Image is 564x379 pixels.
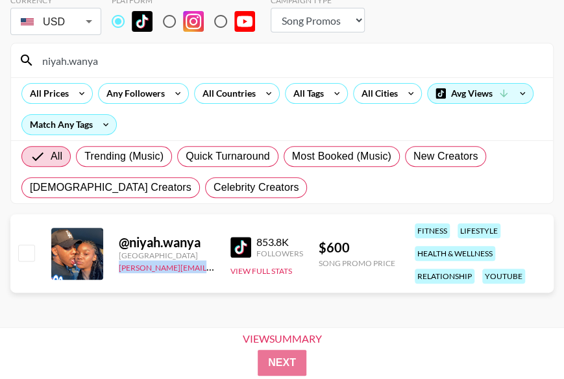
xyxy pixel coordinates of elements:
[30,180,191,195] span: [DEMOGRAPHIC_DATA] Creators
[13,10,99,33] div: USD
[99,84,167,103] div: Any Followers
[214,180,299,195] span: Celebrity Creators
[256,236,303,249] div: 853.8K
[119,234,215,251] div: @ niyah.wanya
[22,115,116,134] div: Match Any Tags
[186,149,270,164] span: Quick Turnaround
[415,269,474,284] div: relationship
[22,84,71,103] div: All Prices
[230,266,292,276] button: View Full Stats
[119,251,215,260] div: [GEOGRAPHIC_DATA]
[132,11,153,32] img: TikTok
[51,149,62,164] span: All
[258,350,306,376] button: Next
[84,149,164,164] span: Trending (Music)
[232,333,333,345] div: View Summary
[230,237,251,258] img: TikTok
[413,149,478,164] span: New Creators
[234,11,255,32] img: YouTube
[415,223,450,238] div: fitness
[415,246,495,261] div: health & wellness
[286,84,326,103] div: All Tags
[319,258,395,268] div: Song Promo Price
[292,149,391,164] span: Most Booked (Music)
[319,239,395,256] div: $ 600
[34,50,545,71] input: Search by User Name
[119,260,311,273] a: [PERSON_NAME][EMAIL_ADDRESS][DOMAIN_NAME]
[499,314,548,363] iframe: Drift Widget Chat Controller
[458,223,500,238] div: lifestyle
[195,84,258,103] div: All Countries
[428,84,533,103] div: Avg Views
[256,249,303,258] div: Followers
[354,84,400,103] div: All Cities
[482,269,525,284] div: youtube
[183,11,204,32] img: Instagram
